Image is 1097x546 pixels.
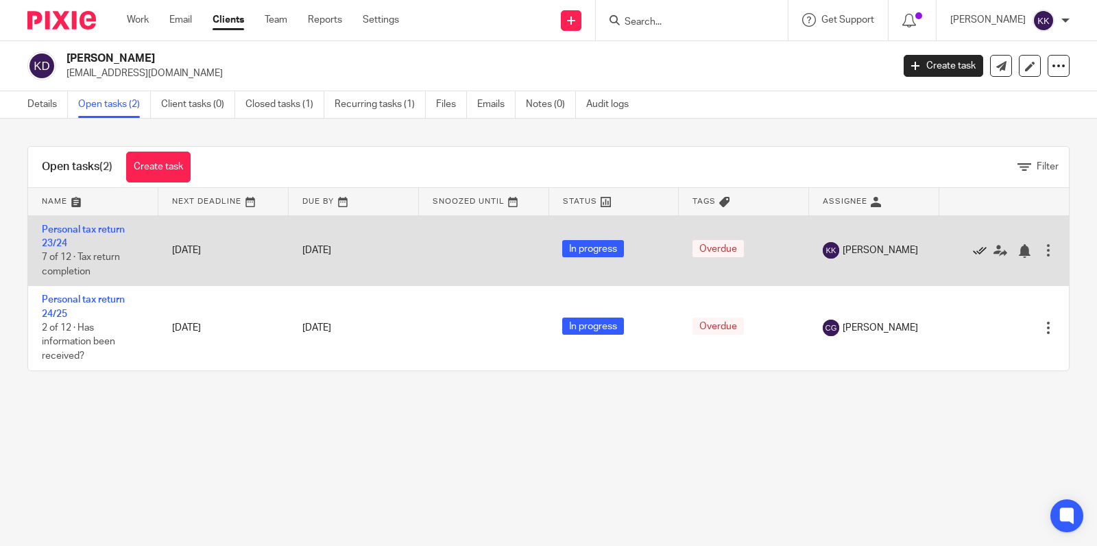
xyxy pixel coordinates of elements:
img: svg%3E [27,51,56,80]
a: Details [27,91,68,118]
a: Mark as done [973,244,993,257]
span: Filter [1037,162,1059,171]
span: Snoozed Until [433,198,505,205]
span: [PERSON_NAME] [843,321,918,335]
span: Overdue [692,240,744,257]
span: [PERSON_NAME] [843,244,918,257]
td: [DATE] [158,215,289,286]
p: [PERSON_NAME] [950,13,1026,27]
span: In progress [562,240,624,257]
a: Personal tax return 24/25 [42,295,125,318]
a: Recurring tasks (1) [335,91,426,118]
img: svg%3E [823,242,839,259]
span: [DATE] [302,246,331,255]
a: Work [127,13,149,27]
a: Closed tasks (1) [245,91,324,118]
a: Notes (0) [526,91,576,118]
span: 7 of 12 · Tax return completion [42,252,120,276]
a: Personal tax return 23/24 [42,225,125,248]
span: (2) [99,161,112,172]
a: Create task [904,55,983,77]
td: [DATE] [158,286,289,370]
h2: [PERSON_NAME] [67,51,720,66]
a: Team [265,13,287,27]
span: In progress [562,318,624,335]
a: Open tasks (2) [78,91,151,118]
span: Tags [692,198,716,205]
a: Files [436,91,467,118]
span: 2 of 12 · Has information been received? [42,323,115,361]
a: Clients [213,13,244,27]
img: Pixie [27,11,96,29]
img: svg%3E [1033,10,1054,32]
a: Audit logs [586,91,639,118]
span: Status [563,198,597,205]
img: svg%3E [823,320,839,336]
p: [EMAIL_ADDRESS][DOMAIN_NAME] [67,67,883,80]
a: Reports [308,13,342,27]
a: Create task [126,152,191,182]
span: Overdue [692,318,744,335]
a: Client tasks (0) [161,91,235,118]
h1: Open tasks [42,160,112,174]
a: Email [169,13,192,27]
a: Emails [477,91,516,118]
input: Search [623,16,747,29]
span: [DATE] [302,323,331,333]
a: Settings [363,13,399,27]
span: Get Support [821,15,874,25]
